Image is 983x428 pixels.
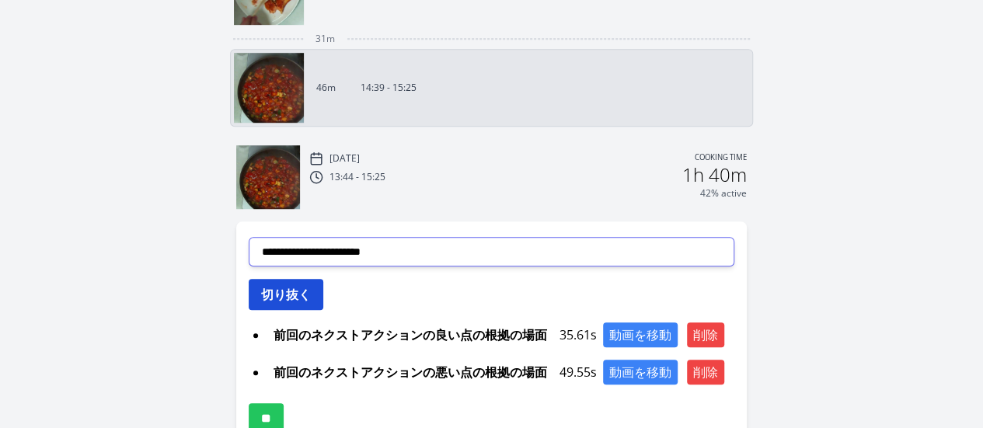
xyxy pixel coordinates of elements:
[329,171,385,183] p: 13:44 - 15:25
[603,360,678,385] button: 動画を移動
[682,165,747,184] h2: 1h 40m
[267,360,553,385] span: 前回のネクストアクションの悪い点の根拠の場面
[267,322,553,347] span: 前回のネクストアクションの良い点の根拠の場面
[234,53,304,123] img: 250802053945_thumb.jpeg
[687,360,724,385] button: 削除
[700,187,747,200] p: 42% active
[687,322,724,347] button: 削除
[267,360,734,385] div: 49.55s
[329,152,360,165] p: [DATE]
[695,151,747,165] p: Cooking time
[361,82,417,94] p: 14:39 - 15:25
[603,322,678,347] button: 動画を移動
[316,82,336,94] p: 46m
[315,33,335,45] span: 31m
[249,279,323,310] button: 切り抜く
[236,145,300,209] img: 250802053945_thumb.jpeg
[267,322,734,347] div: 35.61s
